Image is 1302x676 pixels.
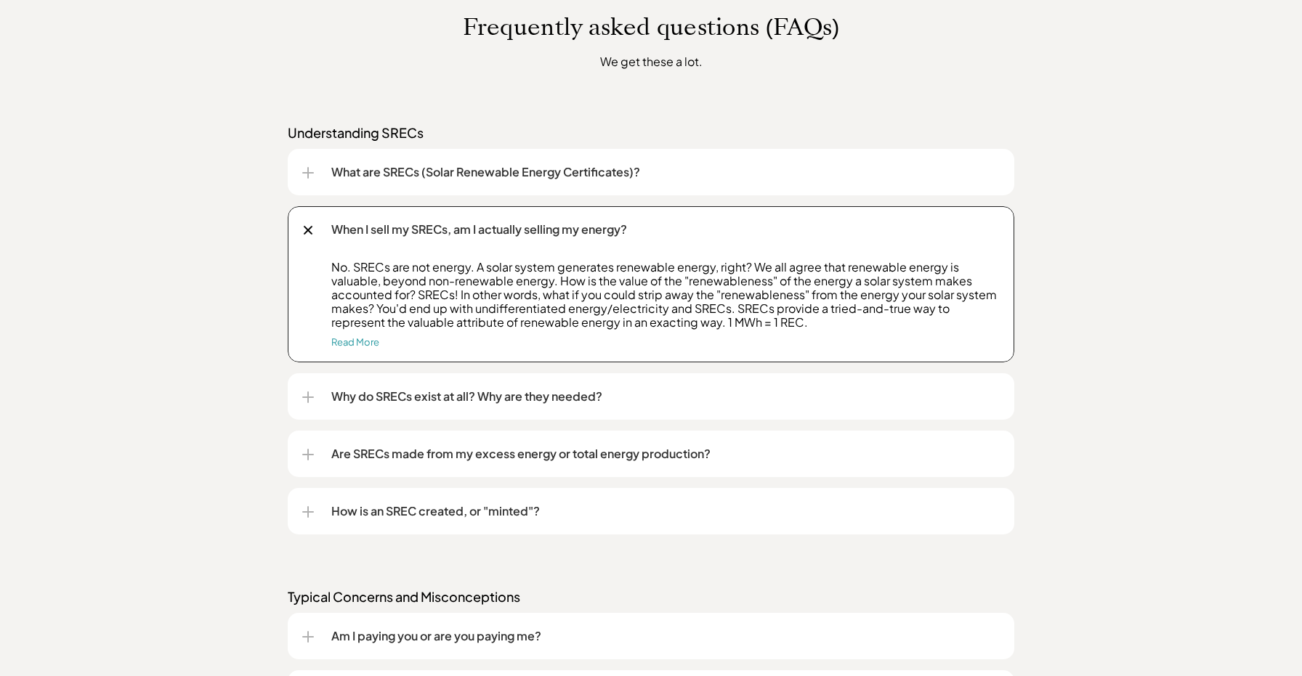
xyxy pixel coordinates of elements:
p: We get these a lot. [382,52,921,70]
p: How is an SREC created, or "minted"? [331,502,1000,520]
a: Read More [331,336,379,348]
p: Frequently asked questions (FAQs) [237,13,1065,41]
p: Understanding SRECs [288,124,1014,142]
p: Am I paying you or are you paying me? [331,627,1000,645]
p: No. SRECs are not energy. A solar system generates renewable energy, right? We all agree that ren... [331,260,1000,330]
p: What are SRECs (Solar Renewable Energy Certificates)? [331,163,1000,181]
p: When I sell my SRECs, am I actually selling my energy? [331,221,1000,238]
p: Typical Concerns and Misconceptions [288,588,1014,606]
p: Are SRECs made from my excess energy or total energy production? [331,445,1000,463]
p: Why do SRECs exist at all? Why are they needed? [331,388,1000,405]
